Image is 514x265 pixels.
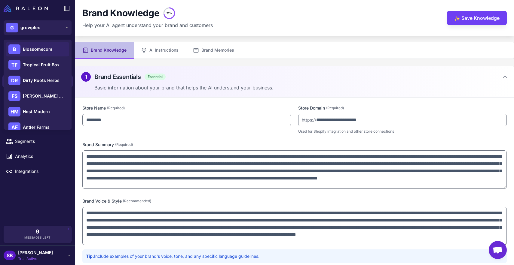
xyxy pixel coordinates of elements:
button: Brand Memories [186,42,241,59]
strong: Tip: [86,254,94,259]
span: growplex [20,24,40,31]
span: [PERSON_NAME] [18,249,53,256]
span: Tropical Fruit Box [23,62,60,68]
span: Host Modern [23,108,50,115]
span: [PERSON_NAME] Botanicals [23,93,65,99]
span: Analytics [15,153,68,160]
div: FS [8,91,20,101]
label: Brand Summary [82,141,507,148]
span: Dirty Roots Herbs [23,77,60,84]
span: (Required) [107,105,125,111]
a: Calendar [2,120,73,133]
span: (Required) [115,142,133,147]
span: Blossomecom [23,46,52,53]
div: HM [8,107,20,116]
div: B [8,44,20,54]
div: DR [8,76,20,85]
p: Include examples of your brand's voice, tone, and any specific language guidelines. [86,253,503,260]
span: Segments [15,138,68,145]
div: 1 [81,72,91,82]
a: Email Design [2,90,73,103]
img: Raleon Logo [4,5,48,12]
span: (Recommended) [123,198,151,204]
a: Segments [2,135,73,148]
span: (Required) [326,105,344,111]
label: Store Domain [298,105,507,111]
text: 71% [167,11,172,15]
span: ✨ [454,15,459,20]
div: AF [8,122,20,132]
span: Antler Farms [23,124,50,131]
label: Store Name [82,105,291,111]
a: Chats [2,60,73,73]
h2: Brand Essentials [94,72,141,81]
p: Basic information about your brand that helps the AI understand your business. [94,84,508,91]
a: Campaigns [2,105,73,118]
a: Integrations [2,165,73,178]
a: Analytics [2,150,73,163]
div: SB [4,251,16,260]
button: Ggrowplex [4,20,72,35]
p: Used for Shopify integration and other store connections [298,129,507,134]
span: 9 [36,229,39,234]
span: Trial Active [18,256,53,261]
span: Messages Left [24,235,51,240]
label: Brand Voice & Style [82,198,507,204]
div: G [6,23,18,32]
button: AI Instructions [134,42,186,59]
a: Knowledge [2,75,73,88]
div: Open chat [489,241,507,259]
button: Brand Knowledge [75,42,134,59]
span: Essential [145,74,166,80]
p: Help your AI agent understand your brand and customers [82,22,213,29]
span: Integrations [15,168,68,175]
h1: Brand Knowledge [82,8,160,19]
div: TF [8,60,20,70]
a: Raleon Logo [4,5,50,12]
button: ✨Save Knowledge [447,11,507,25]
